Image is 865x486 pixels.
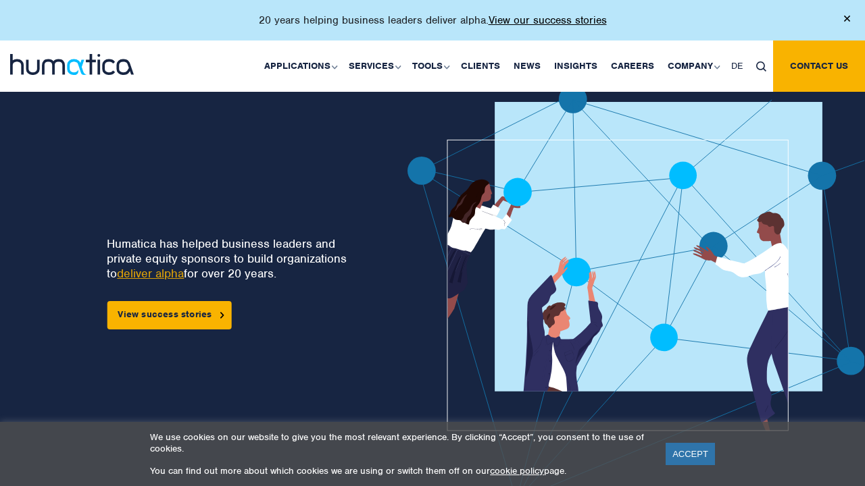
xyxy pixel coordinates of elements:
[259,13,607,27] p: 20 years helping business leaders deliver alpha.
[773,40,865,92] a: Contact us
[547,40,604,92] a: Insights
[107,301,231,329] a: View success stories
[342,40,405,92] a: Services
[150,431,649,454] p: We use cookies on our website to give you the most relevant experience. By clicking “Accept”, you...
[661,40,724,92] a: Company
[220,312,224,318] img: arrowicon
[489,13,607,27] a: View our success stories
[490,465,544,477] a: cookie policy
[756,61,766,72] img: search_icon
[454,40,507,92] a: Clients
[107,236,359,281] p: Humatica has helped business leaders and private equity sponsors to build organizations to for ov...
[257,40,342,92] a: Applications
[666,443,715,465] a: ACCEPT
[150,465,649,477] p: You can find out more about which cookies we are using or switch them off on our page.
[731,60,743,72] span: DE
[604,40,661,92] a: Careers
[507,40,547,92] a: News
[405,40,454,92] a: Tools
[117,266,184,281] a: deliver alpha
[10,54,134,75] img: logo
[724,40,749,92] a: DE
